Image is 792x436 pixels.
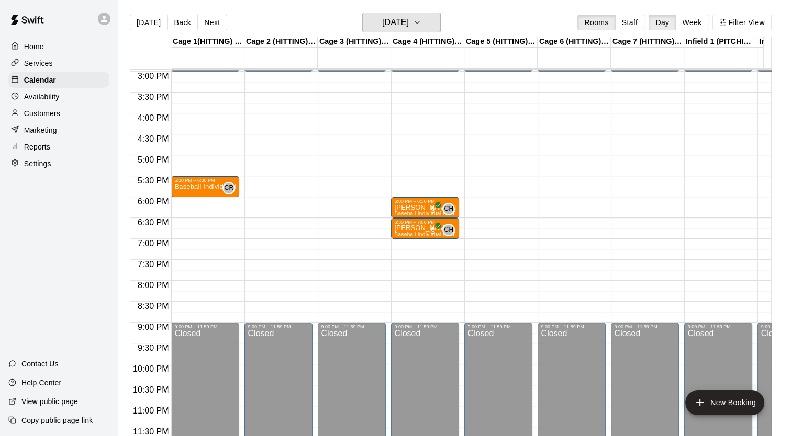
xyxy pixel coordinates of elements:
div: Cage 3 (HITTING) - TBK [318,37,391,47]
span: 9:30 PM [135,343,172,352]
span: 4:30 PM [135,134,172,143]
div: Cage 6 (HITTING) - TBK [538,37,611,47]
div: 5:30 PM – 6:00 PM [174,178,236,183]
a: Calendar [8,72,109,88]
p: Calendar [24,75,56,85]
button: Week [675,15,708,30]
p: Home [24,41,44,52]
div: Infield 1 (PITCHING) - TBK [684,37,757,47]
a: Home [8,39,109,54]
button: Next [197,15,227,30]
div: Cage 5 (HITTING) - TBK [464,37,538,47]
span: Baseball Individual HITTING - 30 minutes [394,211,497,216]
span: 9:00 PM [135,323,172,331]
a: Settings [8,156,109,171]
p: Availability [24,91,60,102]
button: Back [167,15,198,30]
p: Services [24,58,53,68]
span: Cory Harris [447,203,455,215]
div: 6:30 PM – 7:00 PM [394,220,456,225]
span: 5:30 PM [135,176,172,185]
p: Customers [24,108,60,119]
a: Services [8,55,109,71]
div: Cory Harris [442,203,455,215]
a: Marketing [8,122,109,138]
div: 9:00 PM – 11:59 PM [614,324,676,329]
div: Cage 1(HITTING) - Hit Trax - TBK [171,37,244,47]
p: Reports [24,142,50,152]
div: Cage 7 (HITTING) - TBK [611,37,684,47]
button: Filter View [712,15,771,30]
span: Cory Harris [447,224,455,236]
div: 6:30 PM – 7:00 PM: Austin Duke [391,218,459,239]
span: 8:30 PM [135,302,172,311]
div: 6:00 PM – 6:30 PM [394,199,456,204]
a: Reports [8,139,109,155]
span: 11:00 PM [130,406,171,415]
button: Rooms [577,15,615,30]
span: CH [444,225,453,235]
button: [DATE] [362,13,441,32]
h6: [DATE] [382,15,409,30]
div: 9:00 PM – 11:59 PM [248,324,309,329]
div: 6:00 PM – 6:30 PM: Connor Froelich [391,197,459,218]
span: 6:30 PM [135,218,172,227]
div: Connor Riley [222,182,235,194]
button: [DATE] [130,15,168,30]
p: Copy public page link [21,415,93,426]
span: 7:00 PM [135,239,172,248]
a: Customers [8,106,109,121]
div: 9:00 PM – 11:59 PM [394,324,456,329]
span: Connor Riley [227,182,235,194]
div: Cory Harris [442,224,455,236]
span: 6:00 PM [135,197,172,206]
span: 3:30 PM [135,93,172,101]
span: Baseball Individual HITTING - 30 minutes [394,232,497,237]
div: 9:00 PM – 11:59 PM [467,324,529,329]
span: CR [224,183,233,193]
p: Contact Us [21,359,59,369]
p: Help Center [21,377,61,388]
div: 9:00 PM – 11:59 PM [174,324,236,329]
span: 11:30 PM [130,427,171,436]
div: 5:30 PM – 6:00 PM: Baseball Individual HITTING - 30 minutes [171,176,239,197]
span: All customers have paid [428,205,438,215]
a: Availability [8,89,109,105]
div: 9:00 PM – 11:59 PM [321,324,383,329]
div: Cage 2 (HITTING)- Hit Trax - TBK [244,37,318,47]
span: 7:30 PM [135,260,172,269]
button: Staff [615,15,645,30]
span: 8:00 PM [135,281,172,290]
span: 4:00 PM [135,113,172,122]
span: CH [444,204,453,214]
div: Cage 4 (HITTING) - TBK [391,37,464,47]
p: Settings [24,158,51,169]
span: 10:30 PM [130,385,171,394]
button: Day [649,15,676,30]
span: 3:00 PM [135,72,172,81]
p: View public page [21,396,78,407]
span: 5:00 PM [135,155,172,164]
button: add [685,390,764,415]
div: 9:00 PM – 11:59 PM [541,324,603,329]
p: Marketing [24,125,57,135]
span: All customers have paid [428,226,438,236]
div: 9:00 PM – 11:59 PM [687,324,749,329]
span: 10:00 PM [130,364,171,373]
